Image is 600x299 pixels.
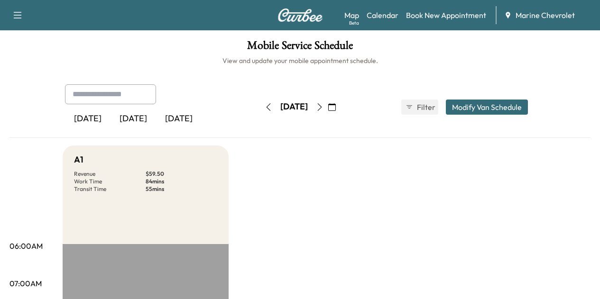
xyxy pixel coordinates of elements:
p: 06:00AM [9,240,43,252]
h6: View and update your mobile appointment schedule. [9,56,591,65]
span: Marine Chevrolet [516,9,575,21]
a: Book New Appointment [406,9,486,21]
p: 55 mins [146,185,217,193]
div: [DATE] [156,108,202,130]
a: Calendar [367,9,398,21]
p: Transit Time [74,185,146,193]
div: [DATE] [111,108,156,130]
span: Filter [417,101,434,113]
p: Revenue [74,170,146,178]
img: Curbee Logo [277,9,323,22]
p: 84 mins [146,178,217,185]
p: 07:00AM [9,278,42,289]
p: $ 59.50 [146,170,217,178]
button: Filter [401,100,438,115]
p: Work Time [74,178,146,185]
h5: A1 [74,153,83,166]
a: MapBeta [344,9,359,21]
button: Modify Van Schedule [446,100,528,115]
div: [DATE] [65,108,111,130]
h1: Mobile Service Schedule [9,40,591,56]
div: [DATE] [280,101,308,113]
div: Beta [349,19,359,27]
